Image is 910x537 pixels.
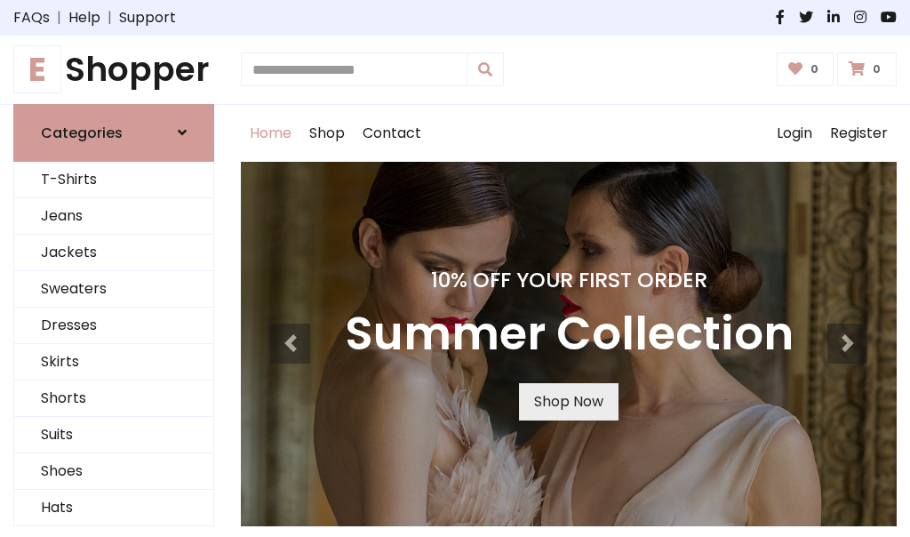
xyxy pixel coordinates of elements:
[14,381,213,417] a: Shorts
[14,453,213,490] a: Shoes
[68,7,100,28] a: Help
[300,105,354,162] a: Shop
[13,104,214,162] a: Categories
[837,52,897,86] a: 0
[13,50,214,90] a: EShopper
[14,271,213,308] a: Sweaters
[41,124,123,141] h6: Categories
[13,7,50,28] a: FAQs
[806,61,823,77] span: 0
[14,235,213,271] a: Jackets
[13,50,214,90] h1: Shopper
[119,7,176,28] a: Support
[868,61,885,77] span: 0
[14,198,213,235] a: Jeans
[768,105,821,162] a: Login
[14,344,213,381] a: Skirts
[519,383,619,421] a: Shop Now
[14,308,213,344] a: Dresses
[13,45,61,93] span: E
[100,7,119,28] span: |
[14,490,213,526] a: Hats
[354,105,430,162] a: Contact
[821,105,897,162] a: Register
[14,162,213,198] a: T-Shirts
[345,307,794,362] h3: Summer Collection
[777,52,834,86] a: 0
[241,105,300,162] a: Home
[50,7,68,28] span: |
[345,268,794,293] h4: 10% Off Your First Order
[14,417,213,453] a: Suits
